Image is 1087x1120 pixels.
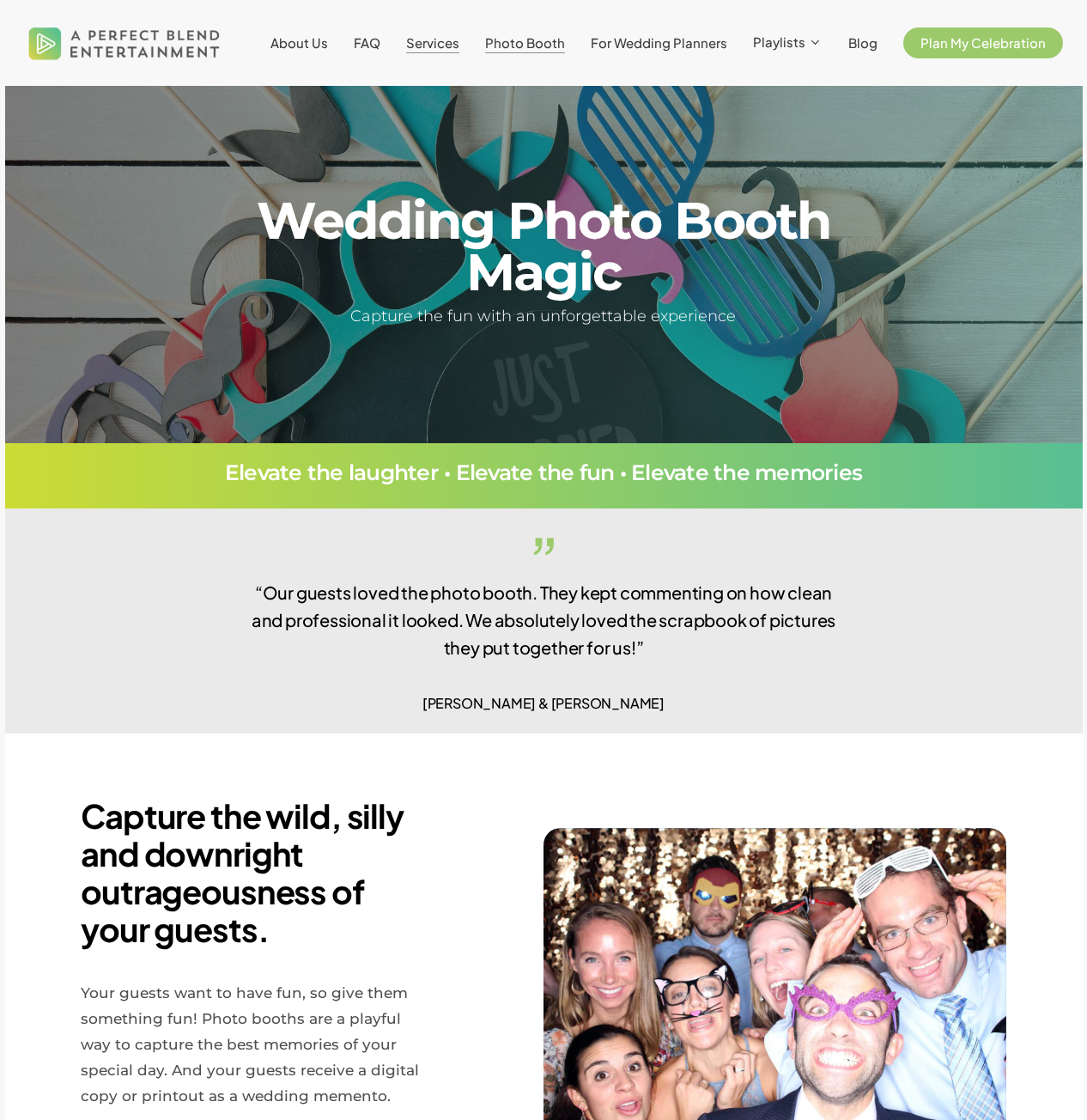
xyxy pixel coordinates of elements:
b: Capture the wild, silly and downright outrageousness of your guests. [81,795,404,948]
span: Photo Booth [485,34,565,51]
span: Services [406,34,459,51]
span: Blog [848,34,877,51]
h5: Capture the fun with an unforgettable experience [222,304,864,329]
span: ” [241,527,846,596]
a: Plan My Celebration [903,36,1063,50]
a: Photo Booth [485,36,565,50]
a: Playlists [753,35,823,51]
p: “Our guests loved the photo booth. They kept commenting on how clean and professional it looked. ... [241,527,846,687]
span: FAQ [354,34,380,51]
a: Services [406,36,459,50]
span: Your guests want to have fun, so give them something fun! Photo booths are a playful way to captu... [81,984,419,1105]
span: Plan My Celebration [920,34,1046,51]
span: For Wedding Planners [591,34,727,51]
span: About Us [270,34,328,51]
a: About Us [270,36,328,50]
h1: Wedding Photo Booth Magic [222,195,864,298]
span: [PERSON_NAME] & [PERSON_NAME] [422,694,665,713]
h3: Elevate the laughter • Elevate the fun • Elevate the memories [52,462,1035,484]
a: FAQ [354,36,380,50]
span: Playlists [753,33,805,50]
a: For Wedding Planners [591,36,727,50]
a: Blog [848,36,877,50]
img: A Perfect Blend Entertainment [24,12,225,74]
